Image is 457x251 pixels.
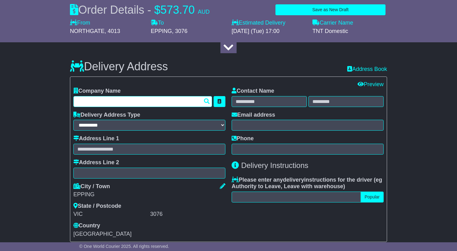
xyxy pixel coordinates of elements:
[160,3,195,16] span: 573.70
[73,203,121,210] label: State / Postcode
[73,211,149,218] div: VIC
[232,177,384,190] label: Please enter any instructions for the driver ( )
[172,28,187,34] span: , 3076
[70,20,90,26] label: From
[198,9,210,15] span: AUD
[154,3,160,16] span: $
[312,20,353,26] label: Carrier Name
[73,183,110,190] label: City / Town
[73,231,132,237] span: [GEOGRAPHIC_DATA]
[241,161,308,170] span: Delivery Instructions
[70,3,210,16] div: Order Details -
[70,28,104,34] span: NORTHGATE
[70,60,168,73] h3: Delivery Address
[79,244,169,249] span: © One World Courier 2025. All rights reserved.
[283,177,304,183] span: delivery
[104,28,120,34] span: , 4013
[232,177,382,190] span: eg Authority to Leave, Leave with warehouse
[151,20,164,26] label: To
[73,222,100,229] label: Country
[232,20,306,26] label: Estimated Delivery
[232,112,275,119] label: Email address
[73,159,119,166] label: Address Line 2
[73,88,121,95] label: Company Name
[347,66,387,72] a: Address Book
[232,28,306,35] div: [DATE] (Tue) 17:00
[361,192,384,202] button: Popular
[73,112,140,119] label: Delivery Address Type
[150,211,225,218] div: 3076
[275,4,385,15] button: Save as New Draft
[358,81,384,87] a: Preview
[232,88,274,95] label: Contact Name
[73,191,225,198] div: EPPING
[73,135,119,142] label: Address Line 1
[151,28,172,34] span: EPPING
[232,135,254,142] label: Phone
[312,28,387,35] div: TNT Domestic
